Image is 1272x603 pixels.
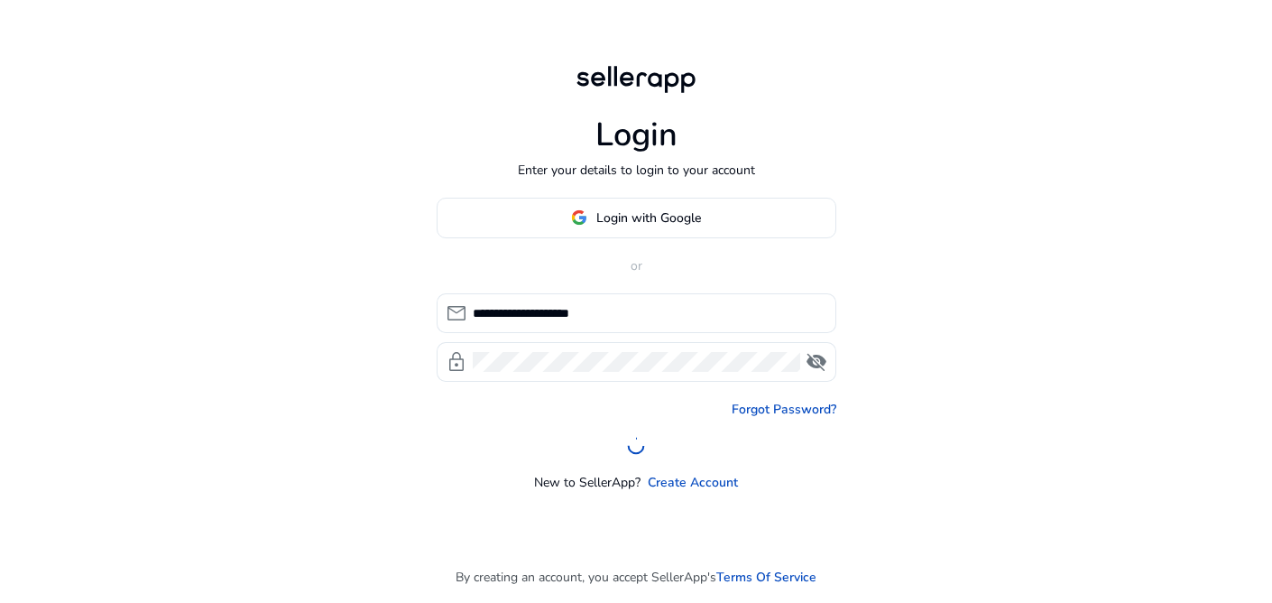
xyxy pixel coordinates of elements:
p: Enter your details to login to your account [518,161,755,180]
h1: Login [595,116,677,154]
p: or [437,256,836,275]
span: Login with Google [596,209,701,227]
span: mail [446,302,467,324]
img: google-logo.svg [571,209,587,226]
button: Login with Google [437,198,836,238]
span: lock [446,351,467,373]
p: New to SellerApp? [534,473,641,492]
a: Create Account [648,473,738,492]
span: visibility_off [806,351,827,373]
a: Terms Of Service [716,568,816,587]
a: Forgot Password? [732,400,836,419]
